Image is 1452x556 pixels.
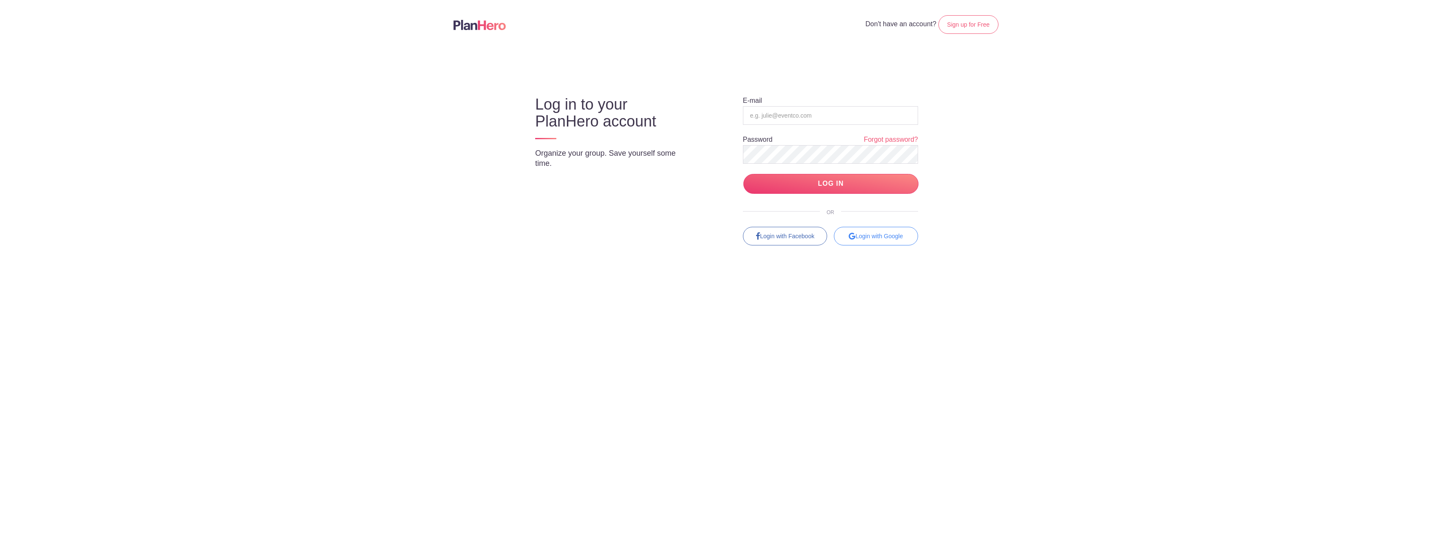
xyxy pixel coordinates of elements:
a: Login with Facebook [743,227,827,245]
span: Don't have an account? [866,20,937,28]
p: Organize your group. Save yourself some time. [535,148,694,168]
span: OR [820,209,841,215]
h3: Log in to your PlanHero account [535,96,694,130]
a: Forgot password? [864,135,918,145]
input: e.g. julie@eventco.com [743,106,918,125]
label: Password [743,136,773,143]
input: LOG IN [743,174,918,194]
label: E-mail [743,97,762,104]
img: Logo main planhero [454,20,506,30]
div: Login with Google [834,227,918,245]
a: Sign up for Free [938,15,998,34]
